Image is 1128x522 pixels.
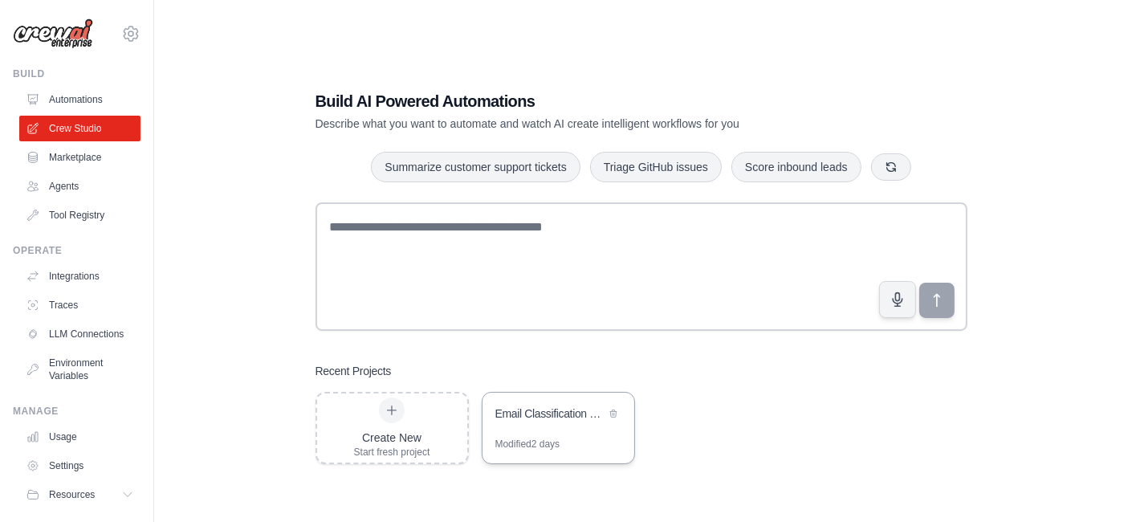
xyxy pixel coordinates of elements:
a: Integrations [19,263,140,289]
div: Build [13,67,140,80]
a: Marketplace [19,145,140,170]
button: Summarize customer support tickets [371,152,580,182]
div: Manage [13,405,140,418]
a: Agents [19,173,140,199]
div: Create New [354,430,430,446]
button: Triage GitHub issues [590,152,722,182]
button: Delete project [605,406,621,422]
div: Operate [13,244,140,257]
p: Describe what you want to automate and watch AI create intelligent workflows for you [316,116,855,132]
a: LLM Connections [19,321,140,347]
a: Crew Studio [19,116,140,141]
div: Modified 2 days [495,438,560,451]
a: Settings [19,453,140,479]
button: Get new suggestions [871,153,911,181]
a: Usage [19,424,140,450]
h3: Recent Projects [316,363,392,379]
div: Start fresh project [354,446,430,459]
a: Automations [19,87,140,112]
button: Resources [19,482,140,508]
h1: Build AI Powered Automations [316,90,855,112]
button: Score inbound leads [731,152,861,182]
button: Click to speak your automation idea [879,281,916,318]
a: Traces [19,292,140,318]
div: Email Classification and Routing Automation [495,406,605,422]
iframe: Chat Widget [1048,445,1128,522]
img: Logo [13,18,93,49]
span: Resources [49,488,95,501]
a: Tool Registry [19,202,140,228]
a: Environment Variables [19,350,140,389]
